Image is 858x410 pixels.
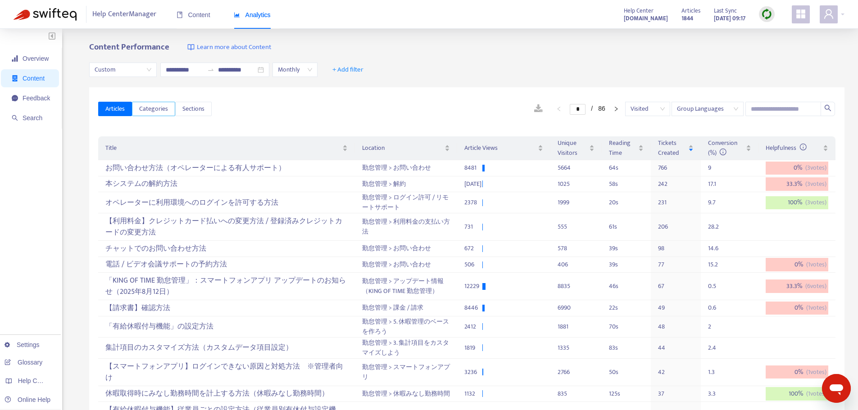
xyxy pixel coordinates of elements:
div: 1881 [558,322,595,332]
td: 勤怠管理 > 解約 [355,176,458,193]
td: 勤怠管理 > 休暇みなし勤務時間 [355,386,458,402]
span: ( 1 votes) [806,389,826,399]
div: 15.2 [708,260,726,270]
span: signal [12,55,18,62]
li: Previous Page [552,104,566,114]
button: Sections [175,102,212,116]
div: 58 s [609,179,644,189]
span: ( 1 votes) [806,367,826,377]
span: Title [105,143,340,153]
div: 70 s [609,322,644,332]
span: ( 6 votes) [805,281,826,291]
div: 22 s [609,303,644,313]
div: 2766 [558,367,595,377]
th: Unique Visitors [550,136,602,160]
a: Settings [5,341,40,348]
div: 「有給休暇付与機能」の設定方法 [105,319,347,334]
td: 勤怠管理 > 課金 / 請求 [355,300,458,316]
div: 2 [708,322,726,332]
div: 2412 [464,322,482,332]
div: 67 [658,281,676,291]
div: 100 % [766,196,828,210]
div: 9.7 [708,198,726,207]
span: user [823,9,834,19]
span: Search [23,114,42,122]
span: left [556,106,562,112]
div: 0 % [766,162,828,175]
span: Last Sync [714,6,737,16]
span: Tickets Created [658,138,686,158]
li: 1/86 [570,104,605,114]
span: search [12,115,18,121]
td: 勤怠管理 > お問い合わせ [355,257,458,273]
div: 8446 [464,303,482,313]
div: 1819 [464,343,482,353]
span: ( 1 votes) [806,303,826,313]
button: right [609,104,623,114]
div: 休暇取得時にみなし勤務時間を計上する方法（休暇みなし勤務時間） [105,387,347,401]
div: 3236 [464,367,482,377]
td: 勤怠管理 > 5. 休暇管理のベースを作ろう [355,316,458,338]
span: Analytics [234,11,271,18]
span: Reading Time [609,138,636,158]
span: / [591,105,593,112]
td: 勤怠管理 > ログイン許可 / リモートサポート [355,192,458,213]
div: 0 % [766,365,828,379]
div: 9 [708,163,726,173]
span: ( 3 votes) [805,163,826,173]
div: 77 [658,260,676,270]
strong: [DATE] 09:17 [714,14,745,23]
div: 46 s [609,281,644,291]
td: 勤怠管理 > お問い合わせ [355,160,458,176]
span: Visited [631,102,665,116]
span: book [177,12,183,18]
span: Article Views [464,143,536,153]
a: Learn more about Content [187,42,271,53]
li: Next Page [609,104,623,114]
div: 電話 / ビデオ会議サポートの予約方法 [105,257,347,272]
div: 1132 [464,389,482,399]
div: 14.6 [708,243,726,253]
div: 1.3 [708,367,726,377]
div: 672 [464,243,482,253]
div: 0 % [766,302,828,315]
div: 集計項目のカスタマイズ方法（カスタムデータ項目設定） [105,340,347,355]
span: Location [362,143,443,153]
div: 125 s [609,389,644,399]
th: Location [355,136,458,160]
div: 28.2 [708,222,726,232]
span: Group Languages [677,102,738,116]
div: 206 [658,222,676,232]
span: Helpfulness [766,143,807,153]
div: 98 [658,243,676,253]
div: 1025 [558,179,595,189]
button: left [552,104,566,114]
div: 835 [558,389,595,399]
div: 61 s [609,222,644,232]
div: 49 [658,303,676,313]
span: Content [177,11,210,18]
div: 39 s [609,243,644,253]
strong: 1844 [681,14,693,23]
div: 231 [658,198,676,207]
span: swap-right [207,66,214,73]
div: 2378 [464,198,482,207]
span: Content [23,75,45,82]
div: 【請求書】確認方法 [105,301,347,315]
span: Categories [139,104,168,114]
div: 731 [464,222,482,232]
div: チャットでのお問い合わせ方法 [105,241,347,256]
div: 83 s [609,343,644,353]
div: 本システムの解約方法 [105,177,347,192]
span: Articles [105,104,125,114]
div: 33.3 % [766,279,828,293]
div: 242 [658,179,676,189]
span: Unique Visitors [558,138,587,158]
div: お問い合わせ方法（オペレーターによる有人サポート） [105,161,347,176]
span: Articles [681,6,700,16]
div: 50 s [609,367,644,377]
div: 「KING OF TIME 勤怠管理」：スマートフォンアプリ アップデートのお知らせ（2025年8月12日） [105,273,347,299]
div: 17.1 [708,179,726,189]
a: Glossary [5,359,42,366]
div: 506 [464,260,482,270]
